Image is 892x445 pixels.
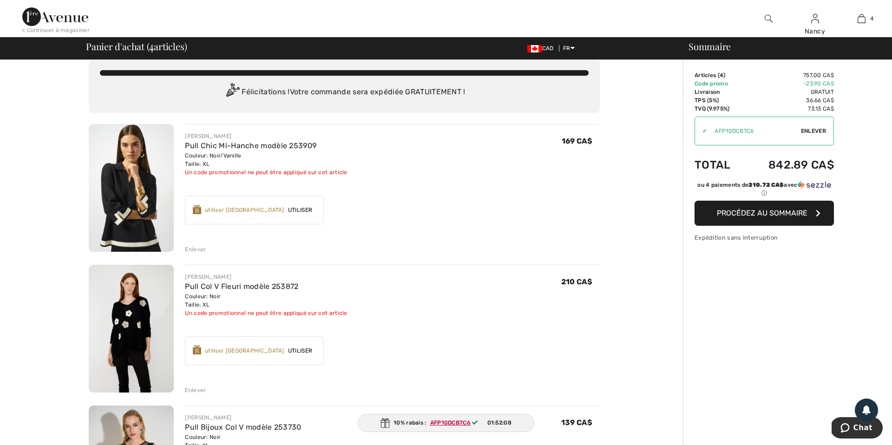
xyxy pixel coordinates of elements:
[185,151,347,168] div: Couleur: Noir/Vanille Taille: XL
[748,182,784,188] span: 210.72 CA$
[22,7,88,26] img: 1ère Avenue
[744,88,834,96] td: Gratuit
[801,127,826,135] span: Enlever
[223,83,242,102] img: Congratulation2.svg
[205,206,284,214] div: utiliser [GEOGRAPHIC_DATA]
[695,88,744,96] td: Livraison
[284,206,316,214] span: Utiliser
[695,181,834,197] div: ou 4 paiements de avec
[811,13,819,24] img: Mes infos
[792,26,838,36] div: Nancy
[185,141,316,150] a: Pull Chic Mi-Hanche modèle 253909
[284,347,316,355] span: Utiliser
[695,201,834,226] button: Procédez au sommaire
[205,347,284,355] div: utiliser [GEOGRAPHIC_DATA]
[185,386,206,394] div: Enlever
[744,71,834,79] td: 757.00 CA$
[720,72,723,79] span: 4
[86,42,187,51] span: Panier d'achat ( articles)
[858,13,866,24] img: Mon panier
[527,45,557,52] span: CAD
[695,127,707,135] div: ✔
[527,45,542,52] img: Canadian Dollar
[765,13,773,24] img: recherche
[193,205,201,214] img: Reward-Logo.svg
[430,419,471,426] ins: AFP10DCB7C6
[839,13,884,24] a: 4
[707,117,801,145] input: Code promo
[717,209,807,217] span: Procédez au sommaire
[744,149,834,181] td: 842.89 CA$
[185,282,298,291] a: Pull Col V Fleuri modèle 253872
[100,83,589,102] div: Félicitations ! Votre commande sera expédiée GRATUITEMENT !
[811,14,819,23] a: Se connecter
[185,292,347,309] div: Couleur: Noir Taille: XL
[695,149,744,181] td: Total
[695,96,744,105] td: TPS (5%)
[677,42,886,51] div: Sommaire
[561,277,592,286] span: 210 CA$
[695,105,744,113] td: TVQ (9.975%)
[695,71,744,79] td: Articles ( )
[185,423,301,432] a: Pull Bijoux Col V modèle 253730
[89,265,174,393] img: Pull Col V Fleuri modèle 253872
[695,181,834,201] div: ou 4 paiements de210.72 CA$avecSezzle Cliquez pour en savoir plus sur Sezzle
[744,105,834,113] td: 73.13 CA$
[695,79,744,88] td: Code promo
[185,168,347,177] div: Un code promotionnel ne peut être appliqué sur cet article
[562,137,592,145] span: 169 CA$
[185,273,347,281] div: [PERSON_NAME]
[561,418,592,427] span: 139 CA$
[798,181,831,189] img: Sezzle
[832,417,883,440] iframe: Ouvre un widget dans lequel vous pouvez chatter avec l’un de nos agents
[487,419,512,427] span: 01:52:08
[744,96,834,105] td: 36.66 CA$
[185,132,347,140] div: [PERSON_NAME]
[89,124,174,252] img: Pull Chic Mi-Hanche modèle 253909
[22,26,90,34] div: < Continuer à magasiner
[358,414,534,432] div: 10% rabais :
[380,418,390,428] img: Gift.svg
[695,233,834,242] div: Expédition sans interruption
[185,309,347,317] div: Un code promotionnel ne peut être appliqué sur cet article
[185,245,206,254] div: Enlever
[185,413,347,422] div: [PERSON_NAME]
[744,79,834,88] td: -23.90 CA$
[563,45,575,52] span: FR
[870,14,873,23] span: 4
[193,345,201,354] img: Reward-Logo.svg
[149,39,154,52] span: 4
